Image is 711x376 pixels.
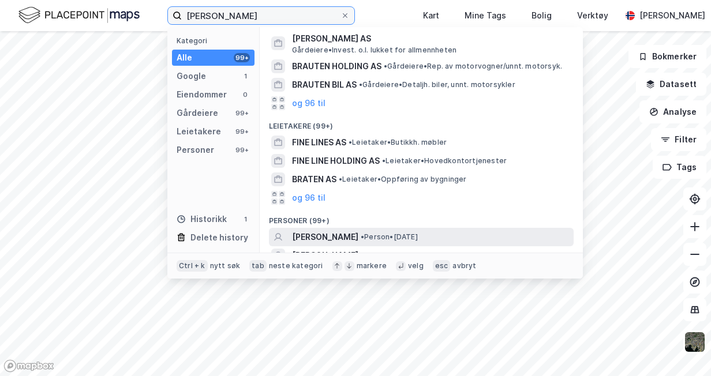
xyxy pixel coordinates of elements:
div: Kontrollprogram for chat [653,321,711,376]
span: Leietaker • Butikkh. møbler [349,138,447,147]
div: esc [433,260,451,272]
span: Gårdeiere • Detaljh. biler, unnt. motorsykler [359,80,515,89]
span: [PERSON_NAME] [292,230,358,244]
div: velg [408,261,424,270]
div: [PERSON_NAME] [639,9,705,22]
img: logo.f888ab2527a4732fd821a326f86c7f29.svg [18,5,140,25]
div: Leietakere [177,125,221,138]
div: 99+ [234,108,250,118]
button: Filter [651,128,706,151]
button: og 96 til [292,191,325,205]
div: neste kategori [269,261,323,270]
div: Gårdeiere [177,106,218,120]
span: [PERSON_NAME] [292,249,358,262]
div: 0 [241,90,250,99]
div: 99+ [234,145,250,155]
span: • [361,251,364,260]
span: Leietaker • Oppføring av bygninger [339,175,467,184]
span: Gårdeiere • Rep. av motorvogner/unnt. motorsyk. [384,62,562,71]
span: BRAUTEN BIL AS [292,78,357,92]
button: Bokmerker [628,45,706,68]
span: FINE LINES AS [292,136,346,149]
div: Delete history [190,231,248,245]
span: • [361,232,364,241]
span: BRAUTEN HOLDING AS [292,59,381,73]
span: • [384,62,387,70]
button: Analyse [639,100,706,123]
div: nytt søk [210,261,241,270]
span: [PERSON_NAME] AS [292,32,569,46]
div: Personer (99+) [260,207,583,228]
div: Bolig [532,9,552,22]
span: • [339,175,342,183]
div: Mine Tags [465,9,506,22]
div: markere [357,261,387,270]
iframe: Chat Widget [653,321,711,376]
button: Tags [653,156,706,179]
div: Ctrl + k [177,260,208,272]
div: Personer [177,143,214,157]
div: 1 [241,72,250,81]
span: • [349,138,352,146]
span: FINE LINE HOLDING AS [292,154,380,168]
div: Kategori [177,36,255,45]
div: Leietakere (99+) [260,112,583,133]
span: Person • [DATE] [361,232,418,242]
a: Mapbox homepage [3,359,54,373]
div: tab [249,260,267,272]
div: 1 [241,215,250,224]
div: Eiendommer [177,88,227,101]
span: Person • [DATE] [361,251,418,260]
span: Leietaker • Hovedkontortjenester [382,156,507,166]
div: Kart [423,9,439,22]
div: Verktøy [577,9,608,22]
span: Gårdeiere • Invest. o.l. lukket for allmennheten [292,46,456,55]
span: • [382,156,386,165]
button: og 96 til [292,96,325,110]
div: Google [177,69,206,83]
button: Datasett [636,73,706,96]
span: • [359,80,362,89]
div: avbryt [452,261,476,270]
input: Søk på adresse, matrikkel, gårdeiere, leietakere eller personer [182,7,340,24]
div: Historikk [177,212,227,226]
span: BRATEN AS [292,172,336,186]
div: 99+ [234,53,250,62]
div: Alle [177,51,192,65]
div: 99+ [234,127,250,136]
